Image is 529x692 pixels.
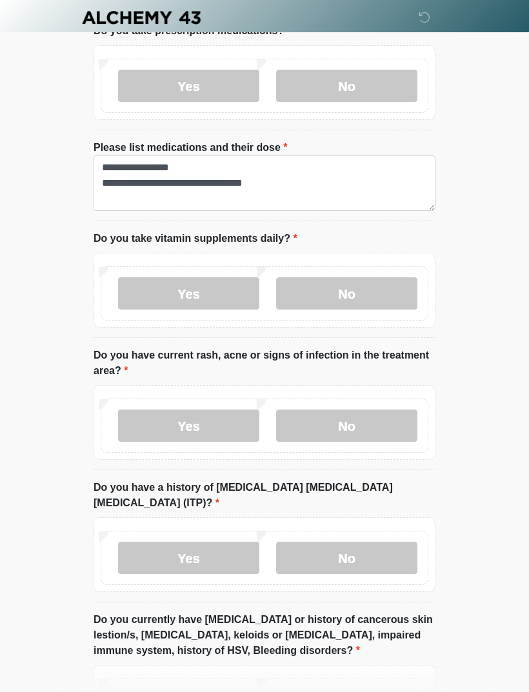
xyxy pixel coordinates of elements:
label: Yes [118,410,259,442]
label: Do you take vitamin supplements daily? [94,232,297,247]
label: No [276,542,417,575]
label: No [276,70,417,103]
label: Do you currently have [MEDICAL_DATA] or history of cancerous skin lestion/s, [MEDICAL_DATA], kelo... [94,613,435,659]
label: No [276,410,417,442]
label: Yes [118,70,259,103]
label: Do you have current rash, acne or signs of infection in the treatment area? [94,348,435,379]
label: No [276,278,417,310]
label: Yes [118,278,259,310]
label: Do you have a history of [MEDICAL_DATA] [MEDICAL_DATA] [MEDICAL_DATA] (ITP)? [94,480,435,511]
label: Yes [118,542,259,575]
img: Alchemy 43 Logo [81,10,202,26]
label: Please list medications and their dose [94,141,288,156]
